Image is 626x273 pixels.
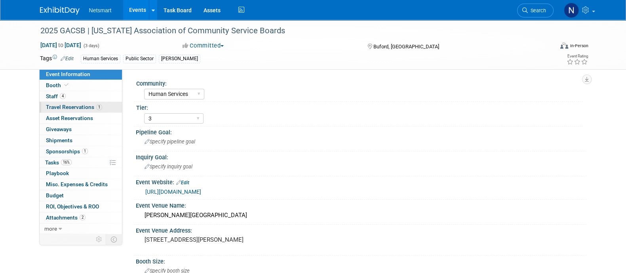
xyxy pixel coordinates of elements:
[46,192,64,199] span: Budget
[80,214,86,220] span: 2
[136,256,586,265] div: Booth Size:
[40,212,122,223] a: Attachments2
[176,180,189,185] a: Edit
[40,157,122,168] a: Tasks16%
[83,43,99,48] span: (3 days)
[145,189,201,195] a: [URL][DOMAIN_NAME]
[560,42,568,49] img: Format-Inperson.png
[46,170,69,176] span: Playbook
[136,126,586,136] div: Pipeline Goal:
[61,56,74,61] a: Edit
[57,42,65,48] span: to
[180,42,227,50] button: Committed
[96,104,102,110] span: 1
[61,159,72,165] span: 16%
[123,55,156,63] div: Public Sector
[46,93,66,99] span: Staff
[517,4,554,17] a: Search
[40,102,122,113] a: Travel Reservations1
[92,234,106,244] td: Personalize Event Tab Strip
[65,83,68,87] i: Booth reservation complete
[89,7,112,13] span: Netsmart
[40,201,122,212] a: ROI, Objectives & ROO
[38,24,542,38] div: 2025 GACSB | [US_STATE] Association of Community Service Boards
[46,203,99,210] span: ROI, Objectives & ROO
[106,234,122,244] td: Toggle Event Tabs
[46,214,86,221] span: Attachments
[40,168,122,179] a: Playbook
[46,104,102,110] span: Travel Reservations
[46,148,88,155] span: Sponsorships
[569,43,588,49] div: In-Person
[40,223,122,234] a: more
[145,164,192,170] span: Specify inquiry goal
[40,135,122,146] a: Shipments
[159,55,200,63] div: [PERSON_NAME]
[145,139,195,145] span: Specify pipeline goal
[44,225,57,232] span: more
[507,41,588,53] div: Event Format
[40,91,122,102] a: Staff4
[40,124,122,135] a: Giveaways
[81,55,120,63] div: Human Services
[136,176,586,187] div: Event Website:
[40,179,122,190] a: Misc. Expenses & Credits
[136,78,583,88] div: Community:
[136,225,586,235] div: Event Venue Address:
[40,69,122,80] a: Event Information
[40,190,122,201] a: Budget
[528,8,546,13] span: Search
[145,236,315,243] pre: [STREET_ADDRESS][PERSON_NAME]
[40,7,80,15] img: ExhibitDay
[142,209,580,221] div: [PERSON_NAME][GEOGRAPHIC_DATA]
[136,102,583,112] div: Tier:
[40,42,82,49] span: [DATE] [DATE]
[46,115,93,121] span: Asset Reservations
[40,54,74,63] td: Tags
[46,126,72,132] span: Giveaways
[136,151,586,161] div: Inquiry Goal:
[40,146,122,157] a: Sponsorships1
[46,181,108,187] span: Misc. Expenses & Credits
[45,159,72,166] span: Tasks
[60,93,66,99] span: 4
[564,3,579,18] img: Nina Finn
[40,113,122,124] a: Asset Reservations
[46,82,70,88] span: Booth
[136,200,586,210] div: Event Venue Name:
[46,137,72,143] span: Shipments
[82,148,88,154] span: 1
[566,54,588,58] div: Event Rating
[373,44,439,50] span: Buford, [GEOGRAPHIC_DATA]
[40,80,122,91] a: Booth
[46,71,90,77] span: Event Information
